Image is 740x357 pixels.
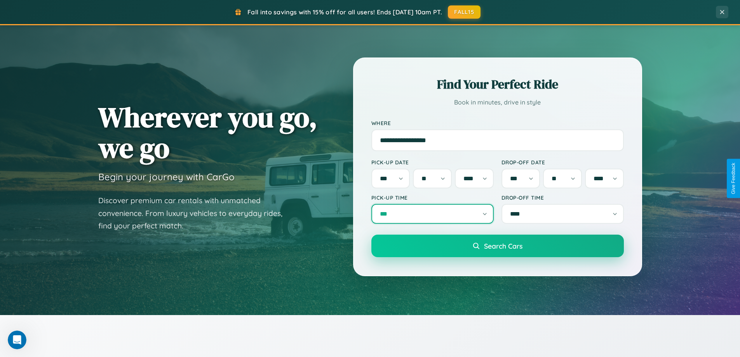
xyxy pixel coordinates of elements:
[371,194,494,201] label: Pick-up Time
[501,194,624,201] label: Drop-off Time
[448,5,481,19] button: FALL15
[731,163,736,194] div: Give Feedback
[98,194,293,232] p: Discover premium car rentals with unmatched convenience. From luxury vehicles to everyday rides, ...
[371,76,624,93] h2: Find Your Perfect Ride
[371,235,624,257] button: Search Cars
[98,102,317,163] h1: Wherever you go, we go
[501,159,624,165] label: Drop-off Date
[8,331,26,349] iframe: Intercom live chat
[371,120,624,126] label: Where
[247,8,442,16] span: Fall into savings with 15% off for all users! Ends [DATE] 10am PT.
[371,159,494,165] label: Pick-up Date
[484,242,522,250] span: Search Cars
[98,171,235,183] h3: Begin your journey with CarGo
[371,97,624,108] p: Book in minutes, drive in style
